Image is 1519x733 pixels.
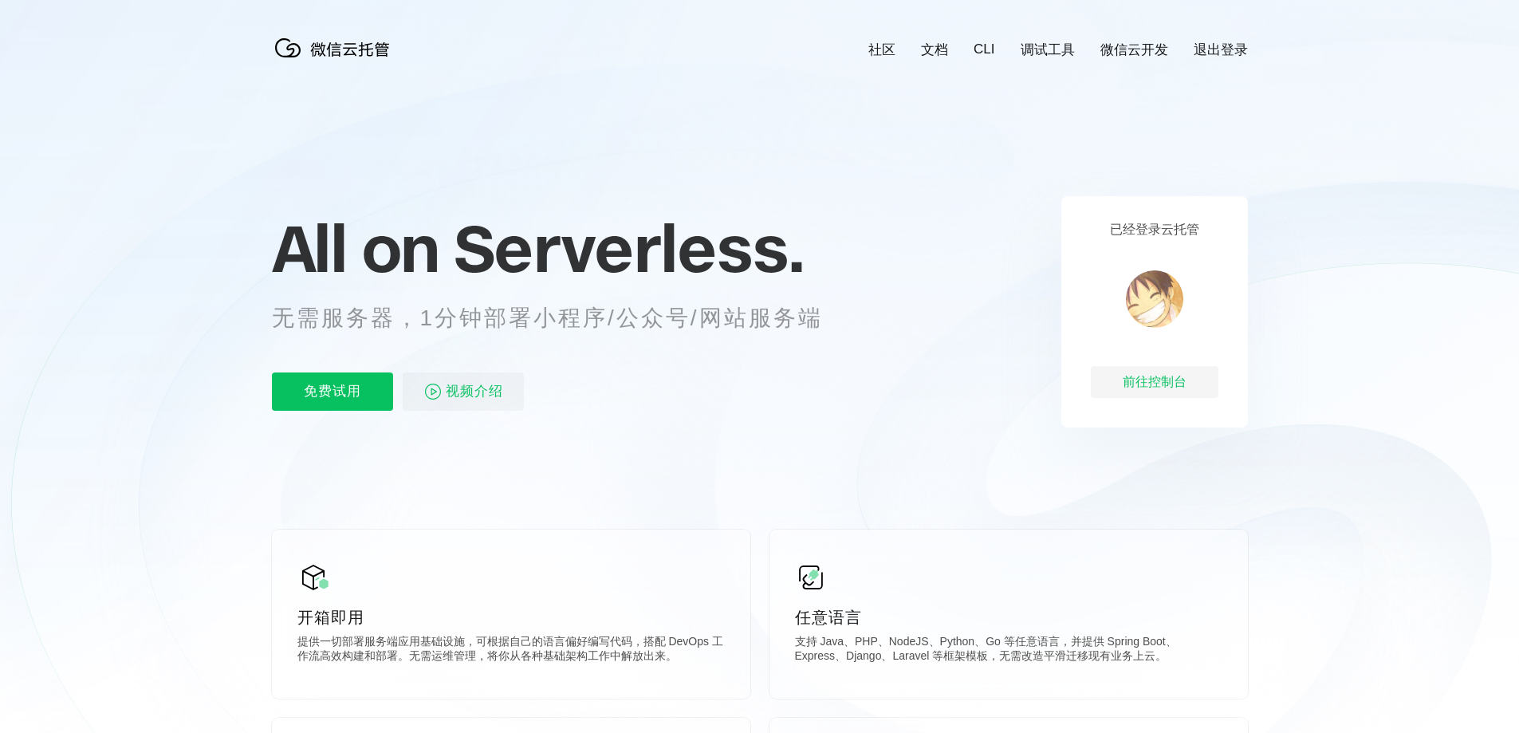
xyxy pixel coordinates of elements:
p: 已经登录云托管 [1110,222,1199,238]
img: 微信云托管 [272,32,399,64]
p: 提供一切部署服务端应用基础设施，可根据自己的语言偏好编写代码，搭配 DevOps 工作流高效构建和部署。无需运维管理，将你从各种基础架构工作中解放出来。 [297,635,725,667]
a: 微信云开发 [1100,41,1168,59]
a: 社区 [868,41,895,59]
p: 任意语言 [795,606,1222,629]
p: 开箱即用 [297,606,725,629]
a: 文档 [921,41,948,59]
a: 退出登录 [1194,41,1248,59]
a: 微信云托管 [272,53,399,66]
a: CLI [974,41,994,57]
a: 调试工具 [1021,41,1075,59]
img: video_play.svg [423,382,443,401]
p: 免费试用 [272,372,393,411]
p: 支持 Java、PHP、NodeJS、Python、Go 等任意语言，并提供 Spring Boot、Express、Django、Laravel 等框架模板，无需改造平滑迁移现有业务上云。 [795,635,1222,667]
span: All on [272,208,439,288]
span: 视频介绍 [446,372,503,411]
span: Serverless. [454,208,804,288]
div: 前往控制台 [1091,366,1218,398]
p: 无需服务器，1分钟部署小程序/公众号/网站服务端 [272,302,852,334]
